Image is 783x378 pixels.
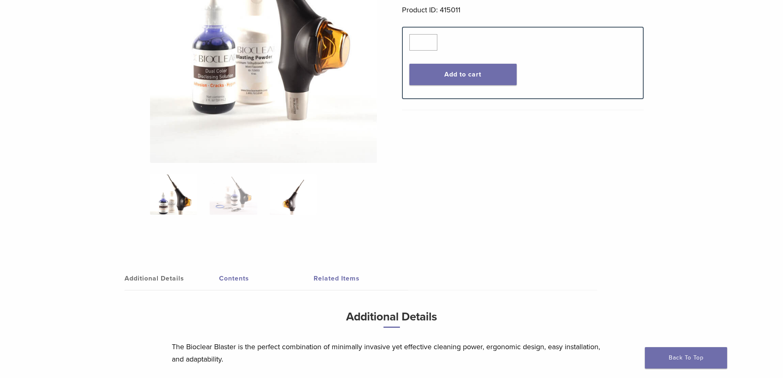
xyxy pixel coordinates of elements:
[172,341,612,365] p: The Bioclear Blaster is the perfect combination of minimally invasive yet effective cleaning powe...
[125,267,219,290] a: Additional Details
[210,174,257,215] img: Blaster Kit - Image 2
[150,174,197,215] img: Bioclear-Blaster-Kit-Simplified-1-e1548850725122-324x324.jpg
[270,174,317,215] img: Blaster Kit - Image 3
[314,267,408,290] a: Related Items
[172,307,612,334] h3: Additional Details
[645,347,727,369] a: Back To Top
[409,64,517,85] button: Add to cart
[402,4,644,16] p: Product ID: 415011
[219,267,314,290] a: Contents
